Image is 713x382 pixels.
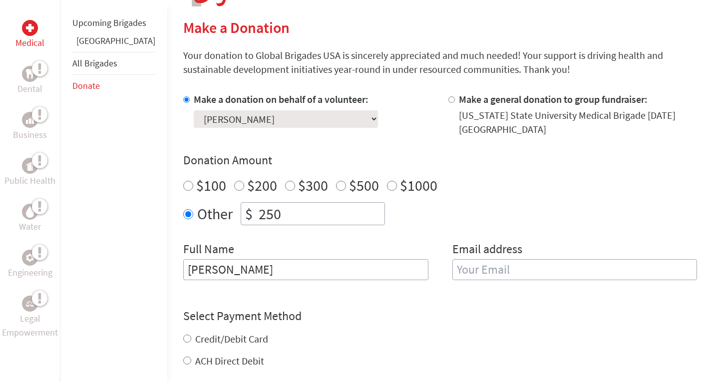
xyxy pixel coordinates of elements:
[452,259,698,280] input: Your Email
[26,69,34,78] img: Dental
[72,80,100,91] a: Donate
[72,17,146,28] a: Upcoming Brigades
[183,18,697,36] h2: Make a Donation
[8,266,52,280] p: Engineering
[72,75,155,97] li: Donate
[4,174,55,188] p: Public Health
[72,52,155,75] li: All Brigades
[15,36,44,50] p: Medical
[183,308,697,324] h4: Select Payment Method
[72,34,155,52] li: Guatemala
[2,312,58,340] p: Legal Empowerment
[183,241,234,259] label: Full Name
[17,82,42,96] p: Dental
[22,20,38,36] div: Medical
[400,176,437,195] label: $1000
[459,108,698,136] div: [US_STATE] State University Medical Brigade [DATE] [GEOGRAPHIC_DATA]
[196,176,226,195] label: $100
[183,259,428,280] input: Enter Full Name
[183,152,697,168] h4: Donation Amount
[72,57,117,69] a: All Brigades
[76,35,155,46] a: [GEOGRAPHIC_DATA]
[2,296,58,340] a: Legal EmpowermentLegal Empowerment
[19,220,41,234] p: Water
[452,241,522,259] label: Email address
[26,206,34,217] img: Water
[22,250,38,266] div: Engineering
[22,296,38,312] div: Legal Empowerment
[195,355,264,367] label: ACH Direct Debit
[247,176,277,195] label: $200
[183,48,697,76] p: Your donation to Global Brigades USA is sincerely appreciated and much needed! Your support is dr...
[26,301,34,307] img: Legal Empowerment
[26,254,34,262] img: Engineering
[26,161,34,171] img: Public Health
[22,204,38,220] div: Water
[298,176,328,195] label: $300
[195,333,268,345] label: Credit/Debit Card
[22,158,38,174] div: Public Health
[349,176,379,195] label: $500
[13,128,47,142] p: Business
[22,66,38,82] div: Dental
[15,20,44,50] a: MedicalMedical
[19,204,41,234] a: WaterWater
[26,116,34,124] img: Business
[22,112,38,128] div: Business
[4,158,55,188] a: Public HealthPublic Health
[72,12,155,34] li: Upcoming Brigades
[459,93,648,105] label: Make a general donation to group fundraiser:
[194,93,368,105] label: Make a donation on behalf of a volunteer:
[26,24,34,32] img: Medical
[13,112,47,142] a: BusinessBusiness
[17,66,42,96] a: DentalDental
[241,203,257,225] div: $
[197,202,233,225] label: Other
[257,203,384,225] input: Enter Amount
[8,250,52,280] a: EngineeringEngineering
